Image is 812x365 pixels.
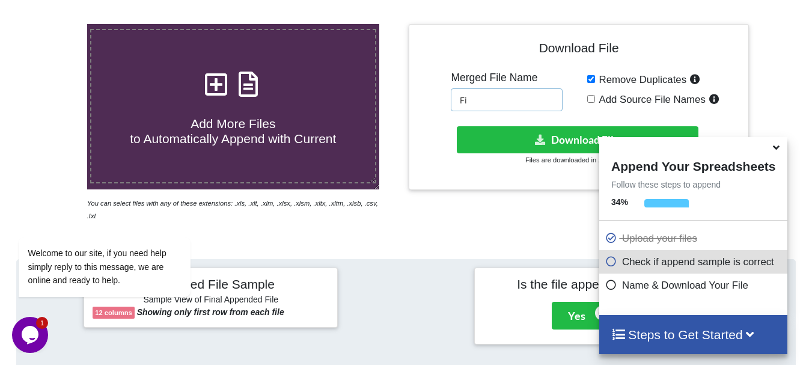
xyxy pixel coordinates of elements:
[87,200,378,219] i: You can select files with any of these extensions: .xls, .xlt, .xlm, .xlsx, .xlsm, .xltx, .xltm, ...
[595,74,687,85] span: Remove Duplicates
[599,179,787,191] p: Follow these steps to append
[130,117,336,146] span: Add More Files to Automatically Append with Current
[418,33,739,67] h4: Download File
[12,317,50,353] iframe: chat widget
[137,307,284,317] b: Showing only first row from each file
[525,156,632,164] small: Files are downloaded in .xlsx format
[451,88,563,111] input: Enter File Name
[552,302,602,330] button: Yes
[451,72,563,84] h5: Merged File Name
[605,254,784,269] p: Check if append sample is correct
[599,156,787,174] h4: Append Your Spreadsheets
[605,231,784,246] p: Upload your files
[611,327,775,342] h4: Steps to Get Started
[12,128,228,311] iframe: chat widget
[457,126,698,153] button: Download File
[605,278,784,293] p: Name & Download Your File
[611,197,628,207] b: 34 %
[595,94,706,105] span: Add Source File Names
[483,277,719,292] h4: Is the file appended correctly?
[95,309,132,316] b: 12 columns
